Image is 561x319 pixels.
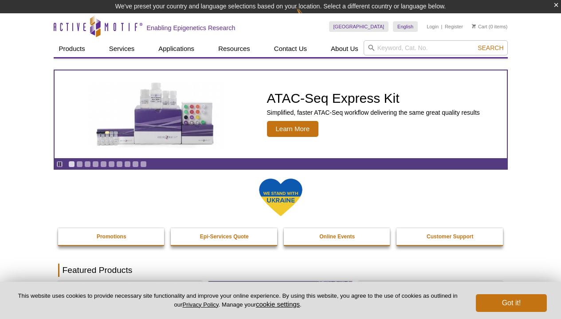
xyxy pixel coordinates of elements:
img: We Stand With Ukraine [259,178,303,217]
span: Learn More [267,121,319,137]
a: Go to slide 10 [140,161,147,167]
strong: Promotions [97,233,126,240]
a: Online Events [284,228,391,245]
a: ATAC-Seq Express Kit ATAC-Seq Express Kit Simplified, faster ATAC-Seq workflow delivering the sam... [55,70,507,158]
img: Change Here [296,7,320,27]
button: Search [475,44,506,52]
p: This website uses cookies to provide necessary site functionality and improve your online experie... [14,292,461,309]
a: Applications [153,40,200,57]
a: Go to slide 6 [108,161,115,167]
a: Go to slide 1 [68,161,75,167]
img: Your Cart [472,24,476,28]
a: Resources [213,40,255,57]
a: Contact Us [269,40,312,57]
h2: ATAC-Seq Express Kit [267,92,480,105]
a: Go to slide 9 [132,161,139,167]
strong: Online Events [319,233,355,240]
a: Go to slide 7 [116,161,123,167]
a: Go to slide 3 [84,161,91,167]
strong: Epi-Services Quote [200,233,249,240]
a: Services [104,40,140,57]
span: Search [478,44,503,51]
li: | [441,21,443,32]
strong: Customer Support [427,233,473,240]
a: Epi-Services Quote [171,228,278,245]
button: cookie settings [256,300,300,308]
a: Go to slide 8 [124,161,131,167]
a: Customer Support [396,228,504,245]
p: Simplified, faster ATAC-Seq workflow delivering the same great quality results [267,109,480,117]
a: Promotions [58,228,165,245]
a: Products [54,40,90,57]
li: (0 items) [472,21,508,32]
img: ATAC-Seq Express Kit [83,81,229,148]
a: Cart [472,23,487,30]
input: Keyword, Cat. No. [364,40,508,55]
h2: Featured Products [58,264,503,277]
a: About Us [326,40,364,57]
a: Login [427,23,439,30]
h2: Enabling Epigenetics Research [147,24,235,32]
a: Register [445,23,463,30]
a: Go to slide 5 [100,161,107,167]
a: Privacy Policy [182,301,218,308]
a: [GEOGRAPHIC_DATA] [329,21,389,32]
a: Go to slide 2 [76,161,83,167]
a: Go to slide 4 [92,161,99,167]
a: English [393,21,418,32]
article: ATAC-Seq Express Kit [55,70,507,158]
button: Got it! [476,294,547,312]
a: Toggle autoplay [56,161,63,167]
